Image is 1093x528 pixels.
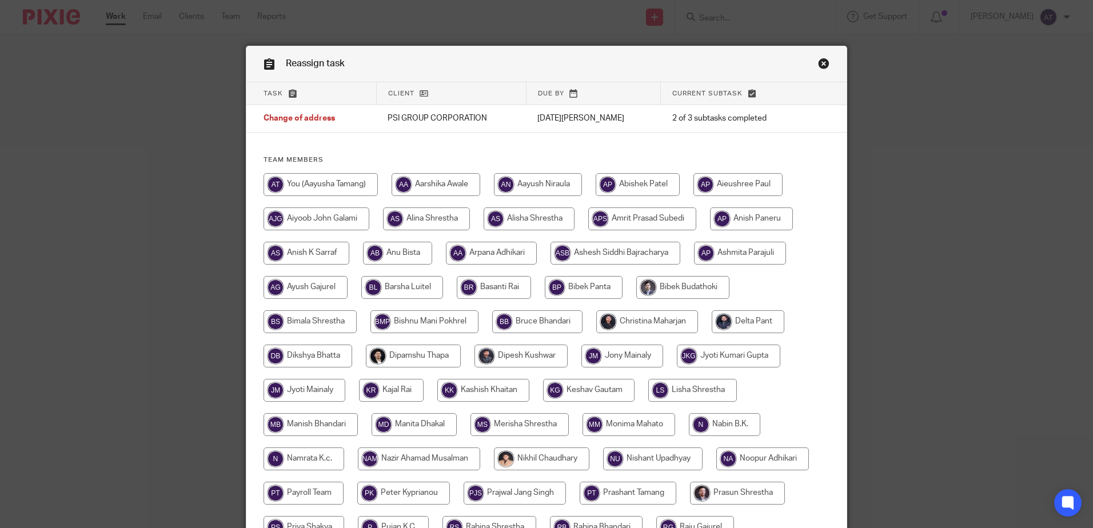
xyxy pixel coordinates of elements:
td: 2 of 3 subtasks completed [661,105,804,133]
span: Current subtask [672,90,743,97]
p: [DATE][PERSON_NAME] [537,113,649,124]
h4: Team members [264,155,829,165]
span: Change of address [264,115,335,123]
span: Reassign task [286,59,345,68]
a: Close this dialog window [818,58,829,73]
span: Task [264,90,283,97]
span: Due by [538,90,564,97]
span: Client [388,90,414,97]
p: PSI GROUP CORPORATION [388,113,514,124]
